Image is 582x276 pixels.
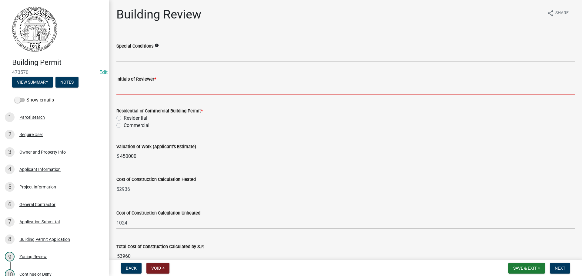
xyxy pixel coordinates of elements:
label: Residential [124,115,147,122]
span: Void [151,266,161,271]
label: Cost of Construction Calculation Heated [116,178,196,182]
i: share [547,10,554,17]
div: Application Submittal [19,220,60,224]
h4: Building Permit [12,58,104,67]
div: 5 [5,182,15,192]
label: Commercial [124,122,149,129]
button: shareShare [542,7,574,19]
label: Initials of Reviewer [116,77,156,81]
div: 9 [5,252,15,261]
span: Share [555,10,569,17]
span: Back [126,266,137,271]
span: $ [116,150,120,162]
div: 1 [5,112,15,122]
span: 473570 [12,69,97,75]
span: Next [555,266,565,271]
div: 4 [5,165,15,174]
img: Cook County, Georgia [12,6,57,52]
h1: Building Review [116,7,201,22]
button: Next [550,263,570,274]
div: Building Permit Application [19,237,70,241]
wm-modal-confirm: Edit Application Number [99,69,108,75]
button: Back [121,263,142,274]
div: Require User [19,132,43,137]
div: Project Information [19,185,56,189]
a: Edit [99,69,108,75]
div: Applicant Information [19,167,61,171]
label: Total Cost of Construction Calculated by S.F. [116,245,204,249]
button: Void [146,263,169,274]
div: General Contractor [19,202,55,207]
div: 7 [5,217,15,227]
label: Show emails [15,96,54,104]
div: 2 [5,130,15,139]
label: Cost of Construction Calculation Unheated [116,211,200,215]
button: Notes [55,77,79,88]
button: Save & Exit [508,263,545,274]
label: Valuation of Work (Applicant's Estimate) [116,145,196,149]
i: info [155,43,159,48]
wm-modal-confirm: Notes [55,80,79,85]
div: Owner and Property Info [19,150,66,154]
div: Parcel search [19,115,45,119]
div: 6 [5,200,15,209]
label: Residential or Commercial Building Permit [116,109,203,113]
div: Zoning Review [19,254,47,259]
label: Special Conditions [116,44,153,48]
button: View Summary [12,77,53,88]
wm-modal-confirm: Summary [12,80,53,85]
span: Save & Exit [513,266,537,271]
div: 8 [5,234,15,244]
div: 3 [5,147,15,157]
